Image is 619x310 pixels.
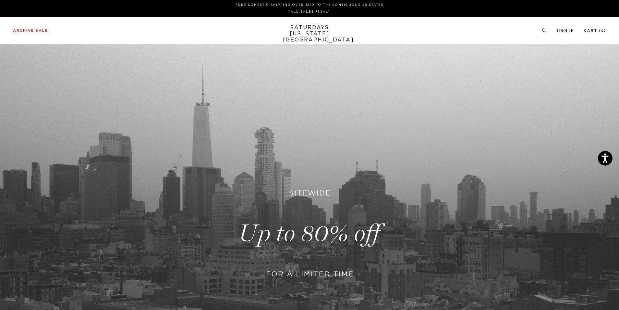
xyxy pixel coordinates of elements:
p: FREE DOMESTIC SHIPPING OVER $150 TO THE CONTIGUOUS 48 STATES [16,3,603,7]
p: *ALL SALES FINAL* [16,9,603,14]
a: Cart (0) [584,29,606,32]
small: 0 [601,29,604,32]
a: Sign In [556,29,574,32]
a: Archive Sale [13,29,48,32]
a: SATURDAYS[US_STATE][GEOGRAPHIC_DATA] [283,25,336,43]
